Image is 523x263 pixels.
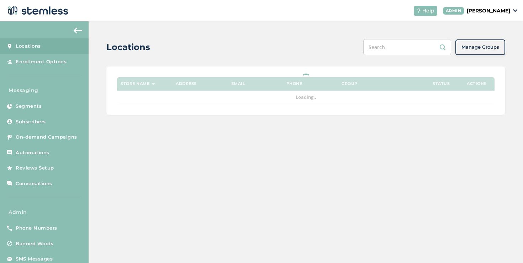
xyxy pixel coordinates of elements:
[16,43,41,50] span: Locations
[6,4,68,18] img: logo-dark-0685b13c.svg
[16,134,77,141] span: On-demand Campaigns
[16,58,67,65] span: Enrollment Options
[455,39,505,55] button: Manage Groups
[363,39,451,55] input: Search
[16,118,46,125] span: Subscribers
[461,44,499,51] span: Manage Groups
[16,165,54,172] span: Reviews Setup
[74,28,82,33] img: icon-arrow-back-accent-c549486e.svg
[417,9,421,13] img: icon-help-white-03924b79.svg
[16,149,49,156] span: Automations
[106,41,150,54] h2: Locations
[16,180,52,187] span: Conversations
[513,9,517,12] img: icon_down-arrow-small-66adaf34.svg
[16,240,53,247] span: Banned Words
[487,229,523,263] iframe: Chat Widget
[422,7,434,15] span: Help
[16,225,57,232] span: Phone Numbers
[16,256,53,263] span: SMS Messages
[16,103,42,110] span: Segments
[443,7,464,15] div: ADMIN
[467,7,510,15] p: [PERSON_NAME]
